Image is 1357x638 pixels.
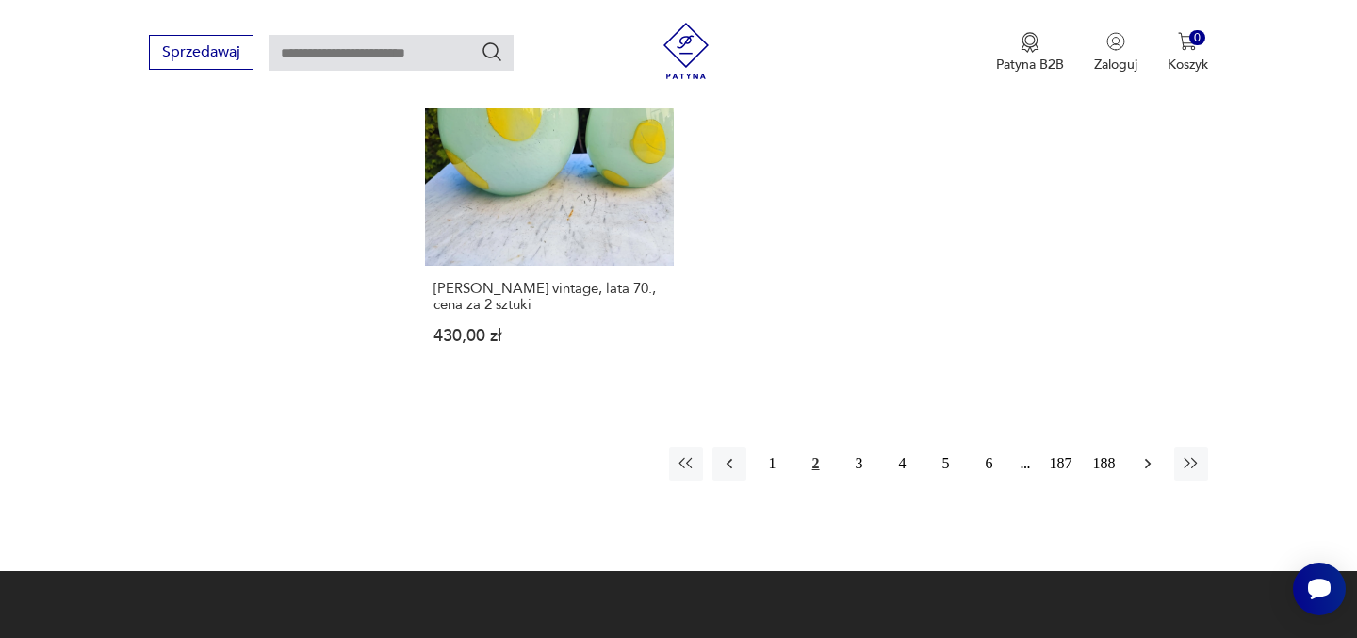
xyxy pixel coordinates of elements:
[842,447,876,481] button: 3
[1189,30,1205,46] div: 0
[658,23,714,79] img: Patyna - sklep z meblami i dekoracjami vintage
[996,56,1064,74] p: Patyna B2B
[1168,32,1208,74] button: 0Koszyk
[1168,56,1208,74] p: Koszyk
[433,328,664,344] p: 430,00 zł
[973,447,1006,481] button: 6
[1293,563,1346,615] iframe: Smartsupp widget button
[149,47,253,60] a: Sprzedawaj
[425,18,673,381] a: Wazon Murano vintage, lata 70., cena za 2 sztuki[PERSON_NAME] vintage, lata 70., cena za 2 sztuki...
[1178,32,1197,51] img: Ikona koszyka
[433,281,664,313] h3: [PERSON_NAME] vintage, lata 70., cena za 2 sztuki
[1094,56,1137,74] p: Zaloguj
[996,32,1064,74] a: Ikona medaluPatyna B2B
[1094,32,1137,74] button: Zaloguj
[1087,447,1121,481] button: 188
[756,447,790,481] button: 1
[1021,32,1039,53] img: Ikona medalu
[929,447,963,481] button: 5
[799,447,833,481] button: 2
[1106,32,1125,51] img: Ikonka użytkownika
[886,447,920,481] button: 4
[481,41,503,63] button: Szukaj
[996,32,1064,74] button: Patyna B2B
[149,35,253,70] button: Sprzedawaj
[1044,447,1078,481] button: 187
